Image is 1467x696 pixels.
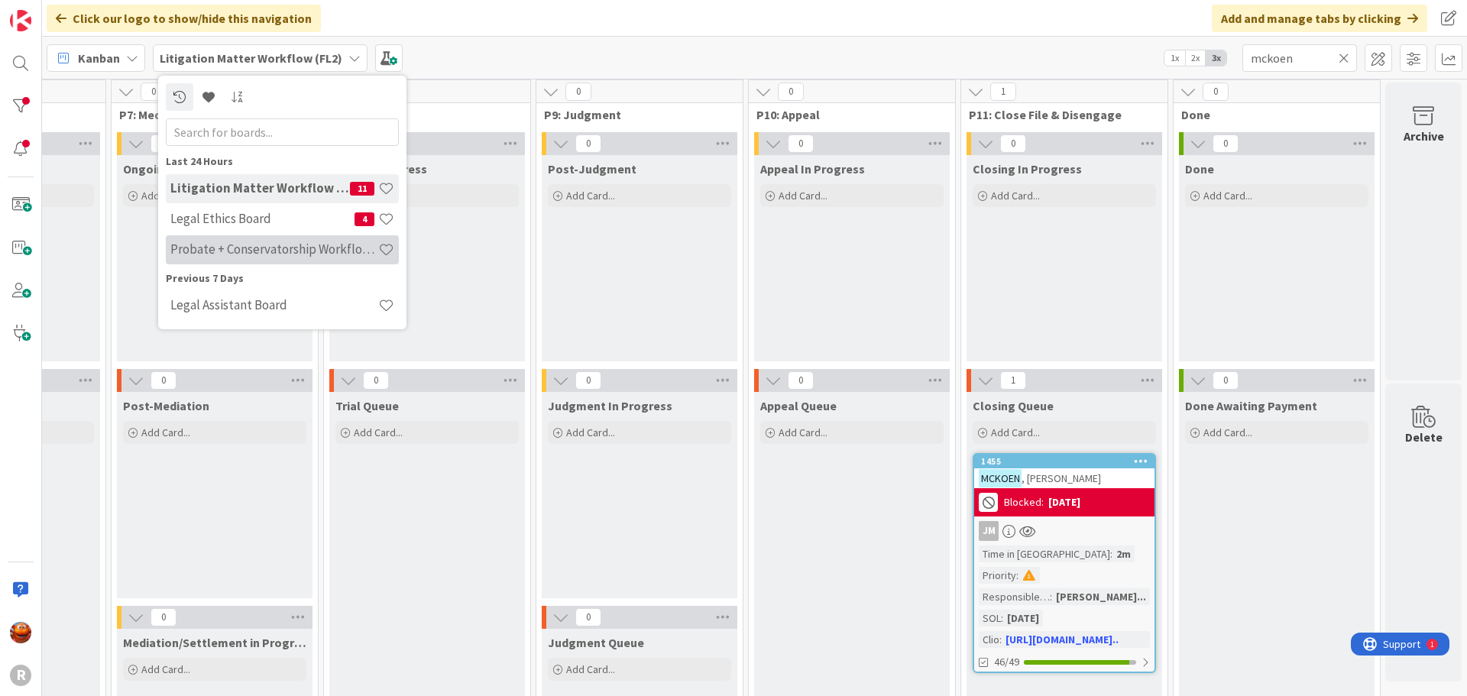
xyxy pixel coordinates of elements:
span: 0 [363,371,389,390]
span: P8: Trial [332,107,511,122]
span: 0 [575,371,601,390]
div: JM [974,521,1154,541]
span: Appeal Queue [760,398,837,413]
span: 1x [1164,50,1185,66]
span: Add Card... [1203,426,1252,439]
span: P11: Close File & Disengage [969,107,1148,122]
div: [DATE] [1003,610,1043,626]
h4: Legal Ethics Board [170,211,355,226]
h4: Probate + Conservatorship Workflow (FL2) [170,241,378,257]
span: 1 [990,83,1016,101]
div: SOL [979,610,1001,626]
span: Judgment In Progress [548,398,672,413]
span: 0 [1000,134,1026,153]
span: : [1050,588,1052,605]
input: Search for boards... [166,118,399,146]
span: : [999,631,1002,648]
span: Add Card... [1203,189,1252,202]
span: Mediation/Settlement in Progress [123,635,306,650]
span: 0 [788,134,814,153]
span: Trial Queue [335,398,399,413]
span: Add Card... [991,426,1040,439]
div: [DATE] [1048,494,1080,510]
div: JM [979,521,999,541]
div: Previous 7 Days [166,270,399,286]
span: 0 [575,134,601,153]
span: , [PERSON_NAME] [1022,471,1101,485]
div: 1455 [981,456,1154,467]
span: Add Card... [779,426,827,439]
img: KA [10,622,31,643]
span: Done [1181,107,1361,122]
span: 0 [151,608,176,626]
h4: Litigation Matter Workflow (FL2) [170,180,350,196]
span: Appeal In Progress [760,161,865,176]
div: Responsible Paralegal [979,588,1050,605]
span: 1 [1000,371,1026,390]
img: Visit kanbanzone.com [10,10,31,31]
span: 0 [788,371,814,390]
span: Add Card... [141,426,190,439]
span: Judgment Queue [548,635,644,650]
div: Add and manage tabs by clicking [1212,5,1427,32]
div: Archive [1404,127,1444,145]
div: Delete [1405,428,1443,446]
span: 0 [565,83,591,101]
span: Add Card... [566,426,615,439]
div: Click our logo to show/hide this navigation [47,5,321,32]
span: 0 [575,608,601,626]
span: 2x [1185,50,1206,66]
span: Add Card... [991,189,1040,202]
span: Add Card... [566,662,615,676]
div: Last 24 Hours [166,154,399,170]
span: Closing Queue [973,398,1054,413]
div: 2m [1112,545,1135,562]
span: 0 [1203,83,1229,101]
span: 4 [355,212,374,226]
span: 46/49 [994,654,1019,670]
span: Post-Judgment [548,161,636,176]
span: Done [1185,161,1214,176]
span: 3x [1206,50,1226,66]
div: 1455 [974,455,1154,468]
span: P9: Judgment [544,107,724,122]
span: Support [32,2,70,21]
span: 0 [1213,134,1239,153]
span: Closing In Progress [973,161,1082,176]
span: 0 [1213,371,1239,390]
mark: MCKOEN [979,469,1022,487]
span: P10: Appeal [756,107,936,122]
span: Ongoing Advice [123,161,209,176]
a: [URL][DOMAIN_NAME].. [1006,633,1119,646]
span: Add Card... [141,189,190,202]
div: Priority [979,567,1016,584]
input: Quick Filter... [1242,44,1357,72]
span: 0 [141,83,167,101]
div: 1 [79,6,83,18]
span: Post-Mediation [123,398,209,413]
div: [PERSON_NAME]... [1052,588,1150,605]
div: Clio [979,631,999,648]
span: Add Card... [566,189,615,202]
b: Litigation Matter Workflow (FL2) [160,50,342,66]
span: Done Awaiting Payment [1185,398,1317,413]
span: P7: Mediation & Settle. [119,107,299,122]
h4: Legal Assistant Board [170,297,378,312]
div: Blocked: [1004,494,1044,510]
span: : [1110,545,1112,562]
span: 0 [151,134,176,153]
span: 11 [350,182,374,196]
span: Add Card... [779,189,827,202]
span: Add Card... [354,426,403,439]
span: 0 [151,371,176,390]
div: Time in [GEOGRAPHIC_DATA] [979,545,1110,562]
span: 0 [778,83,804,101]
span: Kanban [78,49,120,67]
span: : [1001,610,1003,626]
span: : [1016,567,1018,584]
div: 1455MCKOEN, [PERSON_NAME] [974,455,1154,488]
div: R [10,665,31,686]
span: Add Card... [141,662,190,676]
